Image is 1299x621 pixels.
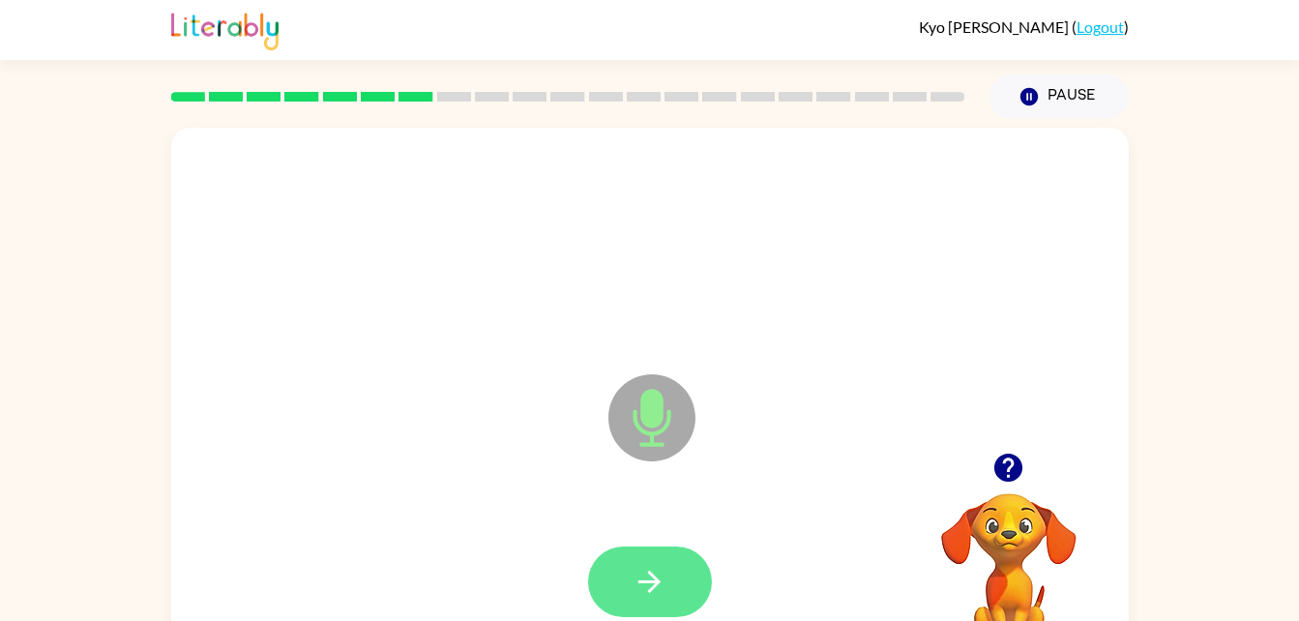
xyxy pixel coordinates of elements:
[919,17,1072,36] span: Kyo [PERSON_NAME]
[989,74,1129,119] button: Pause
[919,17,1129,36] div: ( )
[171,8,279,50] img: Literably
[1077,17,1124,36] a: Logout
